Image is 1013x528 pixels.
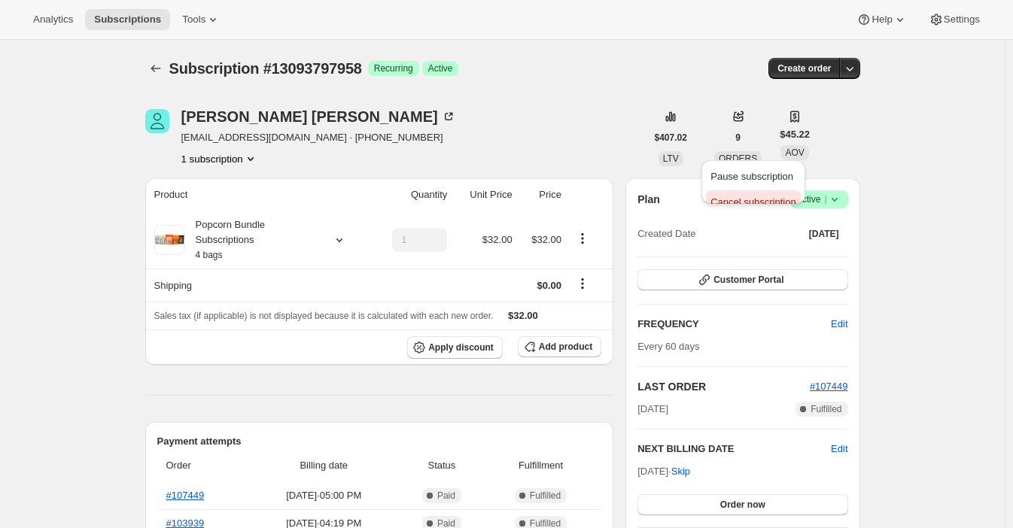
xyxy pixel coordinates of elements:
span: Analytics [33,14,73,26]
span: Fulfilled [811,403,841,415]
span: William McFeely [145,109,169,133]
button: Help [847,9,916,30]
span: [DATE] · 05:00 PM [254,488,395,503]
span: AOV [785,147,804,158]
small: 4 bags [196,250,223,260]
button: $407.02 [646,127,696,148]
span: Fulfillment [489,458,592,473]
span: Active [428,62,453,74]
button: Analytics [24,9,82,30]
span: Sales tax (if applicable) is not displayed because it is calculated with each new order. [154,311,494,321]
span: Fulfilled [530,490,561,502]
span: Edit [831,317,847,332]
button: 9 [726,127,750,148]
span: | [824,193,826,205]
span: $32.00 [508,310,538,321]
span: $45.22 [780,127,810,142]
h2: FREQUENCY [637,317,831,332]
img: product img [154,225,184,255]
span: Subscriptions [94,14,161,26]
button: Tools [173,9,230,30]
span: [DATE] [637,402,668,417]
span: ORDERS [719,153,757,164]
span: $407.02 [655,132,687,144]
span: Pause subscription [710,171,793,182]
button: Shipping actions [570,275,595,292]
span: $0.00 [537,280,561,291]
span: Order now [720,499,765,511]
h2: NEXT BILLING DATE [637,442,831,457]
button: Pause subscription [706,165,800,189]
span: Active [796,192,842,207]
button: Skip [662,460,699,484]
span: Status [403,458,480,473]
th: Quantity [371,178,452,211]
button: Create order [768,58,840,79]
span: $32.00 [482,234,513,245]
button: Subscriptions [145,58,166,79]
button: Cancel subscription [706,190,800,214]
span: Created Date [637,226,695,241]
button: Edit [831,442,847,457]
th: Product [145,178,372,211]
span: Create order [777,62,831,74]
span: Subscription #13093797958 [169,60,362,77]
button: Product actions [181,151,258,166]
span: [EMAIL_ADDRESS][DOMAIN_NAME] · [PHONE_NUMBER] [181,130,456,145]
button: Product actions [570,230,595,247]
span: Skip [671,464,690,479]
th: Shipping [145,269,372,302]
span: Apply discount [428,341,494,354]
span: Customer Portal [713,274,783,286]
span: Every 60 days [637,341,699,352]
a: #107449 [810,381,848,392]
span: [DATE] · [637,466,690,477]
span: Tools [182,14,205,26]
span: LTV [663,153,679,164]
button: Order now [637,494,847,515]
span: Add product [539,341,592,353]
button: Add product [518,336,601,357]
th: Unit Price [452,178,516,211]
a: #107449 [166,490,205,501]
h2: Plan [637,192,660,207]
th: Order [157,449,249,482]
h2: LAST ORDER [637,379,810,394]
span: [DATE] [809,228,839,240]
span: Paid [437,490,455,502]
span: Settings [944,14,980,26]
span: $32.00 [531,234,561,245]
button: Apply discount [407,336,503,359]
button: Customer Portal [637,269,847,290]
span: Help [872,14,892,26]
button: [DATE] [800,223,848,244]
span: Billing date [254,458,395,473]
button: #107449 [810,379,848,394]
span: 9 [735,132,741,144]
button: Edit [822,312,856,336]
th: Price [517,178,566,211]
span: Cancel subscription [710,196,795,208]
button: Subscriptions [85,9,170,30]
div: [PERSON_NAME] [PERSON_NAME] [181,109,456,124]
h2: Payment attempts [157,434,602,449]
span: Recurring [374,62,413,74]
div: Popcorn Bundle Subscriptions [184,217,320,262]
button: Settings [920,9,989,30]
